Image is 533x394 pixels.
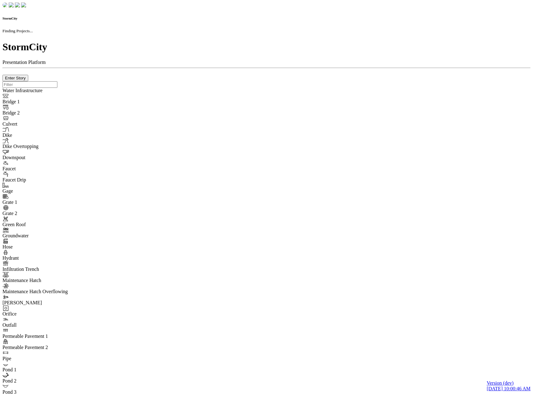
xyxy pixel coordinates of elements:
div: Maintenance Hatch Overflowing [2,289,87,294]
div: Pond 2 [2,378,87,384]
h6: StormCity [2,16,531,20]
div: Orifice [2,311,87,317]
img: chi-fish-down.png [9,2,14,7]
div: Faucet Drip [2,177,87,183]
input: Filter [2,81,57,88]
div: Permeable Pavement 1 [2,334,87,339]
div: Bridge 2 [2,110,87,116]
div: Permeable Pavement 2 [2,345,87,350]
span: [DATE] 10:00:46 AM [487,386,531,391]
img: chi-fish-up.png [15,2,20,7]
div: Maintenance Hatch [2,278,87,283]
div: Downspout [2,155,87,160]
div: Hydrant [2,255,87,261]
div: Culvert [2,121,87,127]
div: Bridge 1 [2,99,87,105]
span: Presentation Platform [2,60,46,65]
small: Finding Projects... [2,29,33,33]
div: Dike Overtopping [2,144,87,149]
div: Faucet [2,166,87,172]
div: Pipe [2,356,87,361]
div: Grate 1 [2,199,87,205]
div: Hose [2,244,87,250]
div: Gage [2,188,87,194]
h1: StormCity [2,41,531,53]
div: [PERSON_NAME] [2,300,87,306]
button: Enter Story [2,75,28,81]
img: chi-fish-blink.png [21,2,26,7]
div: Pond 1 [2,367,87,373]
div: Green Roof [2,222,87,227]
div: Dike [2,132,87,138]
div: Infiltration Trench [2,266,87,272]
img: chi-fish-down.png [2,2,7,7]
a: Version (dev) [DATE] 10:00:46 AM [487,380,531,392]
div: Groundwater [2,233,87,239]
div: Outfall [2,322,87,328]
div: Water Infrastructure [2,88,87,93]
div: Grate 2 [2,211,87,216]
